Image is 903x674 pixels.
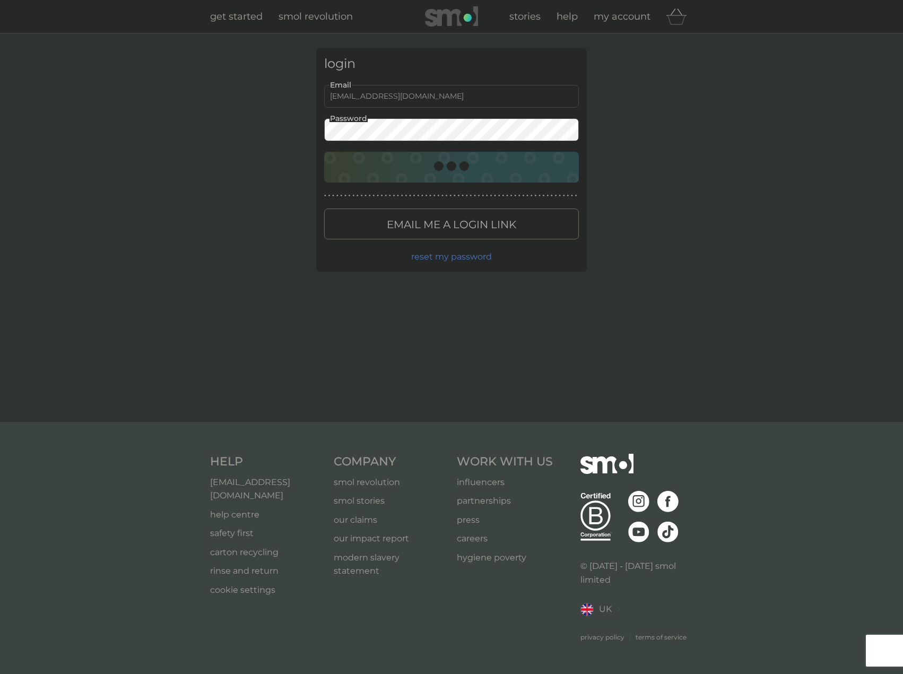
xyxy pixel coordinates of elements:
p: help centre [210,508,323,522]
img: smol [425,6,478,27]
p: ● [389,193,391,198]
p: ● [349,193,351,198]
h4: Work With Us [457,454,553,470]
a: stories [509,9,541,24]
p: ● [567,193,569,198]
p: partnerships [457,494,553,508]
h3: login [324,56,579,72]
p: ● [506,193,508,198]
span: get started [210,11,263,22]
img: visit the smol Tiktok page [657,521,679,542]
a: press [457,513,553,527]
span: reset my password [411,252,492,262]
p: ● [449,193,451,198]
p: ● [397,193,399,198]
p: ● [364,193,367,198]
p: ● [324,193,326,198]
img: visit the smol Instagram page [628,491,649,512]
p: ● [385,193,387,198]
a: my account [594,9,650,24]
p: ● [426,193,428,198]
p: ● [328,193,331,198]
p: ● [498,193,500,198]
span: UK [599,602,612,616]
p: ● [490,193,492,198]
p: ● [502,193,505,198]
p: ● [559,193,561,198]
p: rinse and return [210,564,323,578]
p: ● [478,193,480,198]
p: ● [482,193,484,198]
h4: Company [334,454,447,470]
p: ● [341,193,343,198]
a: [EMAIL_ADDRESS][DOMAIN_NAME] [210,476,323,503]
p: ● [462,193,464,198]
p: ● [510,193,513,198]
p: ● [441,193,444,198]
h4: Help [210,454,323,470]
p: ● [546,193,549,198]
p: © [DATE] - [DATE] smol limited [580,559,693,586]
p: ● [357,193,359,198]
span: my account [594,11,650,22]
p: ● [377,193,379,198]
p: ● [369,193,371,198]
p: ● [336,193,338,198]
p: ● [438,193,440,198]
a: smol revolution [279,9,353,24]
p: ● [344,193,346,198]
a: carton recycling [210,546,323,559]
a: terms of service [636,632,687,642]
p: ● [486,193,488,198]
p: ● [421,193,423,198]
div: basket [666,6,693,27]
p: ● [514,193,516,198]
a: our impact report [334,532,447,546]
p: safety first [210,526,323,540]
p: ● [401,193,403,198]
img: visit the smol Facebook page [657,491,679,512]
p: ● [571,193,573,198]
span: help [557,11,578,22]
p: ● [535,193,537,198]
p: ● [539,193,541,198]
a: hygiene poverty [457,551,553,565]
a: get started [210,9,263,24]
p: ● [361,193,363,198]
p: ● [429,193,431,198]
p: ● [381,193,383,198]
a: help [557,9,578,24]
p: influencers [457,476,553,489]
p: ● [454,193,456,198]
a: modern slavery statement [334,551,447,578]
p: ● [551,193,553,198]
span: smol revolution [279,11,353,22]
p: ● [373,193,375,198]
a: our claims [334,513,447,527]
p: ● [531,193,533,198]
p: ● [433,193,436,198]
p: ● [526,193,528,198]
p: ● [543,193,545,198]
span: stories [509,11,541,22]
a: cookie settings [210,583,323,597]
a: careers [457,532,553,546]
img: select a new location [617,607,620,612]
p: ● [393,193,395,198]
p: ● [413,193,415,198]
p: ● [458,193,460,198]
p: ● [446,193,448,198]
img: smol [580,454,633,490]
p: ● [405,193,407,198]
a: privacy policy [580,632,624,642]
button: reset my password [411,250,492,264]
